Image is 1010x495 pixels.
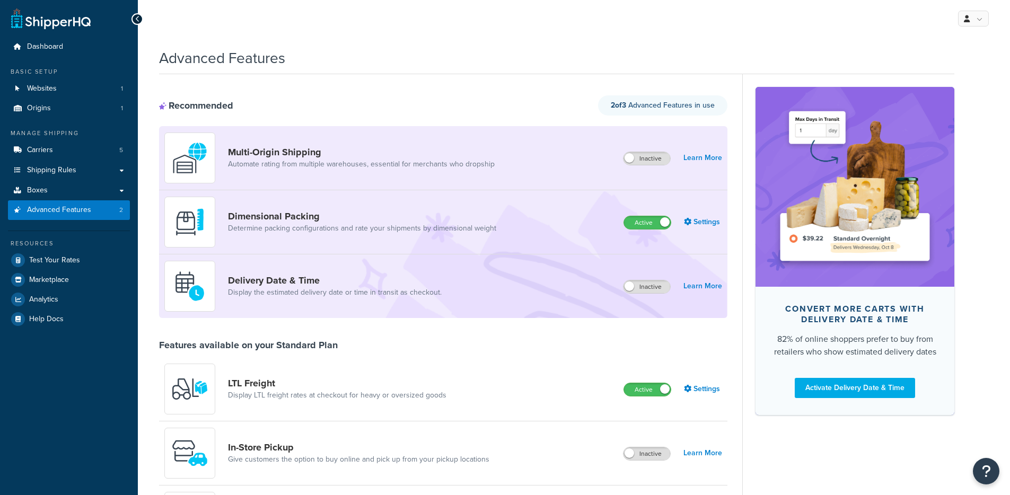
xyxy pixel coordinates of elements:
a: Boxes [8,181,130,200]
img: gfkeb5ejjkALwAAAABJRU5ErkJggg== [171,268,208,305]
a: Learn More [683,151,722,165]
img: feature-image-ddt-36eae7f7280da8017bfb280eaccd9c446f90b1fe08728e4019434db127062ab4.png [771,103,938,270]
a: Settings [684,215,722,229]
li: Advanced Features [8,200,130,220]
span: Websites [27,84,57,93]
button: Open Resource Center [973,458,999,484]
span: Marketplace [29,276,69,285]
a: Delivery Date & Time [228,275,442,286]
li: Carriers [8,140,130,160]
img: wfgcfpwTIucLEAAAAASUVORK5CYII= [171,435,208,472]
img: y79ZsPf0fXUFUhFXDzUgf+ktZg5F2+ohG75+v3d2s1D9TjoU8PiyCIluIjV41seZevKCRuEjTPPOKHJsQcmKCXGdfprl3L4q7... [171,370,208,408]
img: DTVBYsAAAAAASUVORK5CYII= [171,204,208,241]
a: Settings [684,382,722,396]
a: Display LTL freight rates at checkout for heavy or oversized goods [228,390,446,401]
span: Carriers [27,146,53,155]
a: Activate Delivery Date & Time [795,378,915,398]
img: WatD5o0RtDAAAAAElFTkSuQmCC [171,139,208,176]
label: Inactive [623,447,670,460]
a: Learn More [683,279,722,294]
span: 1 [121,84,123,93]
a: Test Your Rates [8,251,130,270]
div: Recommended [159,100,233,111]
strong: 2 of 3 [611,100,626,111]
h1: Advanced Features [159,48,285,68]
a: Learn More [683,446,722,461]
div: Resources [8,239,130,248]
div: Features available on your Standard Plan [159,339,338,351]
a: Origins1 [8,99,130,118]
span: 1 [121,104,123,113]
span: Test Your Rates [29,256,80,265]
span: 5 [119,146,123,155]
a: Shipping Rules [8,161,130,180]
label: Inactive [623,152,670,165]
span: Origins [27,104,51,113]
a: Display the estimated delivery date or time in transit as checkout. [228,287,442,298]
span: 2 [119,206,123,215]
span: Help Docs [29,315,64,324]
label: Inactive [623,280,670,293]
a: Help Docs [8,310,130,329]
a: Websites1 [8,79,130,99]
a: Dashboard [8,37,130,57]
span: Advanced Features in use [611,100,715,111]
div: Manage Shipping [8,129,130,138]
a: Multi-Origin Shipping [228,146,495,158]
a: Determine packing configurations and rate your shipments by dimensional weight [228,223,496,234]
label: Active [624,216,671,229]
a: Automate rating from multiple warehouses, essential for merchants who dropship [228,159,495,170]
a: Advanced Features2 [8,200,130,220]
div: Convert more carts with delivery date & time [772,304,937,325]
a: Carriers5 [8,140,130,160]
a: Dimensional Packing [228,210,496,222]
span: Dashboard [27,42,63,51]
span: Analytics [29,295,58,304]
li: Origins [8,99,130,118]
a: Give customers the option to buy online and pick up from your pickup locations [228,454,489,465]
label: Active [624,383,671,396]
a: In-Store Pickup [228,441,489,453]
span: Shipping Rules [27,166,76,175]
a: Analytics [8,290,130,309]
a: LTL Freight [228,377,446,389]
span: Advanced Features [27,206,91,215]
div: 82% of online shoppers prefer to buy from retailers who show estimated delivery dates [772,333,937,358]
a: Marketplace [8,270,130,289]
li: Websites [8,79,130,99]
span: Boxes [27,186,48,195]
div: Basic Setup [8,67,130,76]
